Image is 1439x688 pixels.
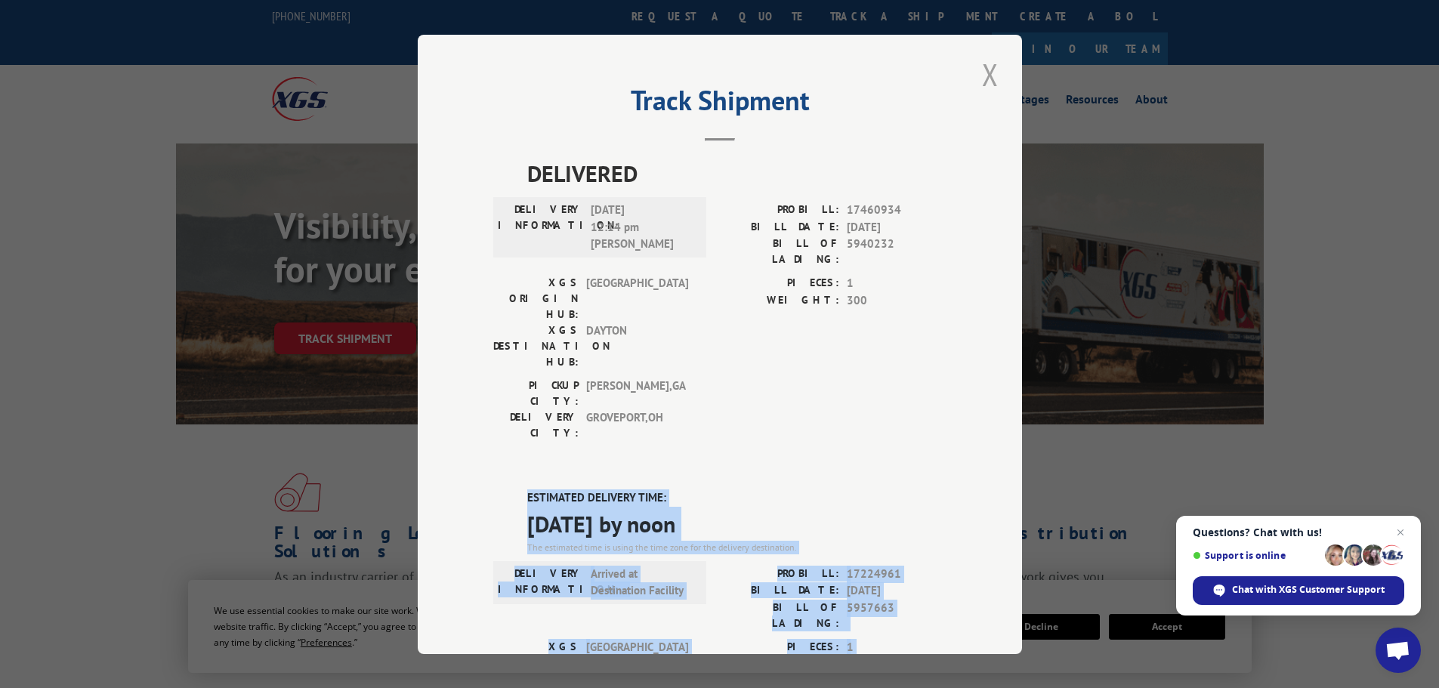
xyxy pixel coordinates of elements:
label: PROBILL: [720,565,839,582]
label: DELIVERY INFORMATION: [498,565,583,599]
span: 5957663 [847,599,946,631]
span: 17460934 [847,202,946,219]
label: PIECES: [720,638,839,656]
span: 300 [847,292,946,309]
label: BILL OF LADING: [720,236,839,267]
span: 1 [847,638,946,656]
label: PIECES: [720,275,839,292]
label: ESTIMATED DELIVERY TIME: [527,489,946,507]
label: PICKUP CITY: [493,378,579,409]
label: PROBILL: [720,202,839,219]
span: Support is online [1193,550,1320,561]
label: BILL OF LADING: [720,599,839,631]
span: [PERSON_NAME] , GA [586,378,688,409]
span: Arrived at Destination Facility [591,565,693,599]
span: GROVEPORT , OH [586,409,688,441]
span: Chat with XGS Customer Support [1193,576,1404,605]
span: [DATE] by noon [527,506,946,540]
span: Chat with XGS Customer Support [1232,583,1385,597]
label: BILL DATE: [720,218,839,236]
label: XGS ORIGIN HUB: [493,275,579,322]
label: WEIGHT: [720,292,839,309]
span: 5940232 [847,236,946,267]
span: DAYTON [586,322,688,370]
label: DELIVERY CITY: [493,409,579,441]
span: DELIVERED [527,156,946,190]
span: [GEOGRAPHIC_DATA] [586,638,688,686]
label: DELIVERY INFORMATION: [498,202,583,253]
span: Questions? Chat with us! [1193,526,1404,538]
label: XGS DESTINATION HUB: [493,322,579,370]
label: XGS ORIGIN HUB: [493,638,579,686]
span: [DATE] [847,218,946,236]
span: [DATE] [847,582,946,600]
span: 17224961 [847,565,946,582]
label: BILL DATE: [720,582,839,600]
a: Open chat [1376,628,1421,673]
span: [GEOGRAPHIC_DATA] [586,275,688,322]
span: 1 [847,275,946,292]
span: [DATE] 12:14 pm [PERSON_NAME] [591,202,693,253]
div: The estimated time is using the time zone for the delivery destination. [527,540,946,554]
button: Close modal [977,54,1003,95]
h2: Track Shipment [493,90,946,119]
